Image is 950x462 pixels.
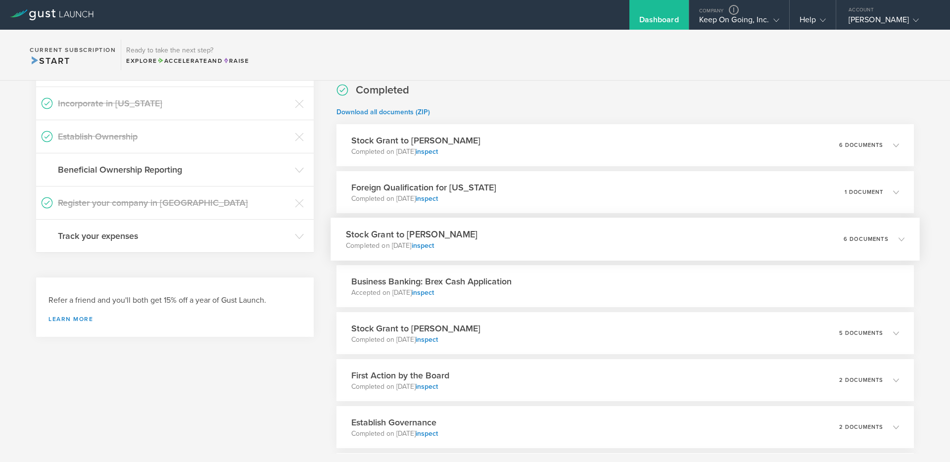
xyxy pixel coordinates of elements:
h3: Track your expenses [58,230,290,242]
h3: Stock Grant to [PERSON_NAME] [346,228,477,241]
span: Accelerate [157,57,208,64]
h3: Incorporate in [US_STATE] [58,97,290,110]
h3: Stock Grant to [PERSON_NAME] [351,322,480,335]
span: and [157,57,223,64]
h3: Register your company in [GEOGRAPHIC_DATA] [58,196,290,209]
a: inspect [411,241,434,250]
p: Completed on [DATE] [346,241,477,251]
p: Accepted on [DATE] [351,288,512,298]
p: 1 document [845,189,883,195]
h2: Current Subscription [30,47,116,53]
p: 2 documents [839,377,883,383]
div: Ready to take the next step?ExploreAccelerateandRaise [121,40,254,70]
a: inspect [416,335,438,344]
span: Raise [223,57,249,64]
p: 5 documents [839,330,883,336]
h3: Business Banking: Brex Cash Application [351,275,512,288]
div: Keep On Going, Inc. [699,15,779,30]
h3: First Action by the Board [351,369,449,382]
h2: Completed [356,83,409,97]
p: 2 documents [839,424,883,430]
h3: Refer a friend and you'll both get 15% off a year of Gust Launch. [48,295,301,306]
span: Start [30,55,70,66]
a: inspect [412,288,434,297]
div: Dashboard [639,15,679,30]
a: inspect [416,382,438,391]
p: Completed on [DATE] [351,147,480,157]
a: inspect [416,194,438,203]
p: Completed on [DATE] [351,429,438,439]
p: 6 documents [844,236,889,242]
a: inspect [416,429,438,438]
a: inspect [416,147,438,156]
h3: Establish Governance [351,416,438,429]
div: Help [800,15,826,30]
p: Completed on [DATE] [351,382,449,392]
a: Download all documents (ZIP) [336,108,430,116]
h3: Ready to take the next step? [126,47,249,54]
a: Learn more [48,316,301,322]
h3: Establish Ownership [58,130,290,143]
h3: Foreign Qualification for [US_STATE] [351,181,496,194]
p: 6 documents [839,142,883,148]
h3: Beneficial Ownership Reporting [58,163,290,176]
h3: Stock Grant to [PERSON_NAME] [351,134,480,147]
div: Explore [126,56,249,65]
p: Completed on [DATE] [351,335,480,345]
div: [PERSON_NAME] [849,15,933,30]
p: Completed on [DATE] [351,194,496,204]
